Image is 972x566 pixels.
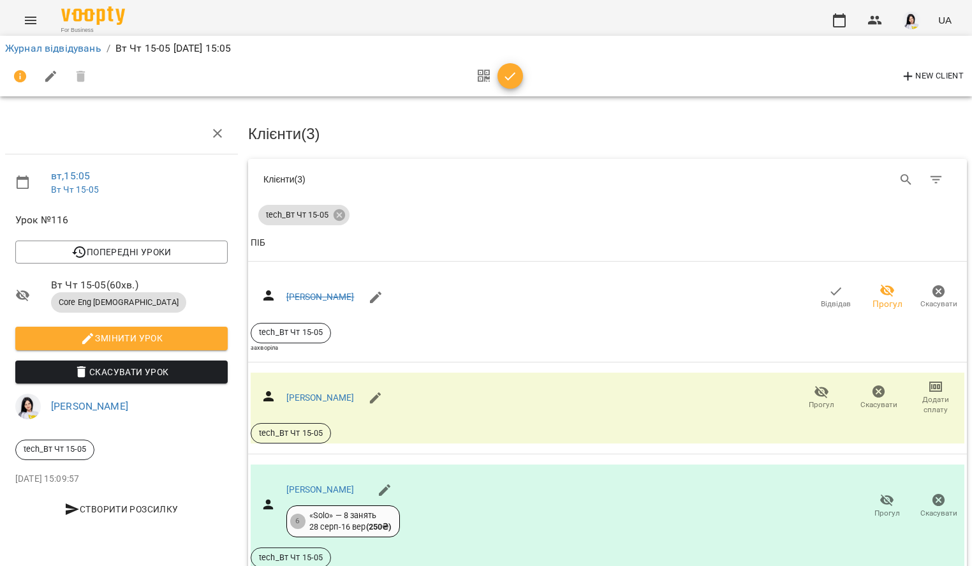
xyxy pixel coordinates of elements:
[286,292,355,302] a: [PERSON_NAME]
[821,299,851,309] span: Відвідав
[286,392,355,403] a: [PERSON_NAME]
[251,327,330,338] span: tech_Вт Чт 15-05
[16,443,94,455] span: tech_Вт Чт 15-05
[809,399,834,410] span: Прогул
[51,170,90,182] a: вт , 15:05
[15,212,228,228] span: Урок №116
[920,508,957,519] span: Скасувати
[51,297,186,308] span: Core Eng [DEMOGRAPHIC_DATA]
[920,299,957,309] span: Скасувати
[26,244,217,260] span: Попередні уроки
[251,235,964,251] span: ПІБ
[258,209,336,221] span: tech_Вт Чт 15-05
[61,26,125,34] span: For Business
[15,5,46,36] button: Menu
[15,327,228,350] button: Змінити урок
[286,484,355,495] a: [PERSON_NAME]
[51,278,228,293] span: Вт Чт 15-05 ( 60 хв. )
[263,173,598,186] div: Клієнти ( 3 )
[862,279,913,315] button: Прогул
[913,488,964,524] button: Скасувати
[793,380,850,416] button: Прогул
[874,508,900,519] span: Прогул
[26,364,217,380] span: Скасувати Урок
[51,400,128,412] a: [PERSON_NAME]
[248,159,967,200] div: Table Toolbar
[921,165,952,195] button: Фільтр
[15,241,228,264] button: Попередні уроки
[933,8,957,32] button: UA
[861,488,913,524] button: Прогул
[907,380,964,416] button: Додати сплату
[915,394,957,416] span: Додати сплату
[810,279,862,315] button: Відвідав
[15,440,94,460] div: tech_Вт Чт 15-05
[860,399,897,410] span: Скасувати
[15,394,41,419] img: 2db0e6d87653b6f793ba04c219ce5204.jpg
[902,11,920,29] img: 2db0e6d87653b6f793ba04c219ce5204.jpg
[309,510,392,533] div: «Solo» — 8 занять 28 серп - 16 вер
[107,41,110,56] li: /
[5,42,101,54] a: Журнал відвідувань
[248,126,967,142] h3: Клієнти ( 3 )
[901,69,964,84] span: New Client
[5,41,967,56] nav: breadcrumb
[873,298,902,311] span: Прогул
[15,473,228,486] p: [DATE] 15:09:57
[20,502,223,517] span: Створити розсилку
[115,41,232,56] p: Вт Чт 15-05 [DATE] 15:05
[850,380,908,416] button: Скасувати
[251,343,964,352] div: захворіла
[897,66,967,87] button: New Client
[938,13,952,27] span: UA
[15,498,228,521] button: Створити розсилку
[366,522,392,532] b: ( 250 ₴ )
[51,184,99,195] a: Вт Чт 15-05
[258,205,350,225] div: tech_Вт Чт 15-05
[251,428,330,439] span: tech_Вт Чт 15-05
[891,165,922,195] button: Search
[251,235,265,251] div: ПІБ
[290,514,306,529] div: 6
[61,6,125,25] img: Voopty Logo
[251,552,330,563] span: tech_Вт Чт 15-05
[913,279,964,315] button: Скасувати
[26,331,217,346] span: Змінити урок
[15,361,228,384] button: Скасувати Урок
[251,235,265,251] div: Sort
